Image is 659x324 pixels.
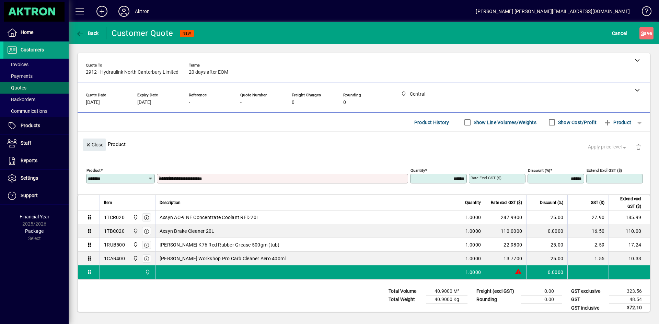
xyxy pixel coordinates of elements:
div: [PERSON_NAME] [PERSON_NAME][EMAIL_ADDRESS][DOMAIN_NAME] [476,6,630,17]
span: Invoices [7,62,28,67]
td: 185.99 [609,211,650,224]
mat-label: Extend excl GST ($) [587,168,622,173]
span: S [641,31,644,36]
td: Total Volume [385,287,426,296]
td: Rounding [473,296,521,304]
div: 1TCR020 [104,214,125,221]
span: 1.0000 [465,241,481,248]
span: Reports [21,158,37,163]
span: Central [131,255,139,262]
mat-label: Discount (%) [528,168,550,173]
span: 1.0000 [465,269,481,276]
td: 40.9000 Kg [426,296,467,304]
a: Communications [3,105,69,117]
span: Item [104,199,112,206]
button: Cancel [610,27,629,39]
span: Payments [7,73,33,79]
button: Close [83,139,106,151]
span: Description [160,199,181,206]
span: [DATE] [137,100,151,105]
span: [DATE] [86,100,100,105]
a: Quotes [3,82,69,94]
span: - [240,100,242,105]
span: Communications [7,108,47,114]
a: Knowledge Base [637,1,650,24]
span: Quotes [7,85,26,91]
span: Rate excl GST ($) [491,199,522,206]
mat-label: Description [159,176,179,180]
td: GST exclusive [568,287,609,296]
span: GST ($) [591,199,604,206]
app-page-header-button: Close [81,141,108,147]
td: GST [568,296,609,304]
td: 17.24 [609,238,650,252]
td: GST inclusive [568,304,609,312]
td: 48.54 [609,296,650,304]
div: Customer Quote [112,28,173,39]
a: Settings [3,170,69,187]
td: 0.00 [521,287,562,296]
td: 0.00 [521,296,562,304]
button: Product History [412,116,452,129]
span: Backorders [7,97,35,102]
span: Products [21,123,40,128]
span: Central [143,268,151,276]
label: Show Line Volumes/Weights [472,119,536,126]
div: 22.9800 [489,241,522,248]
a: Staff [3,135,69,152]
mat-label: Product [86,168,101,173]
span: 0 [292,100,294,105]
a: Invoices [3,59,69,70]
a: Payments [3,70,69,82]
td: 0.0000 [526,265,567,279]
span: [PERSON_NAME] Workshop Pro Carb Cleaner Aero 400ml [160,255,286,262]
span: 1.0000 [465,255,481,262]
button: Delete [630,139,647,155]
span: Central [131,241,139,249]
div: 13.7700 [489,255,522,262]
span: Package [25,228,44,234]
a: Backorders [3,94,69,105]
span: 1.0000 [465,228,481,235]
a: Home [3,24,69,41]
td: 110.00 [609,224,650,238]
span: Customers [21,47,44,52]
td: 27.90 [567,211,609,224]
mat-label: Quantity [411,168,425,173]
td: 1.55 [567,252,609,265]
span: - [189,100,190,105]
span: Discount (%) [540,199,563,206]
span: Quantity [465,199,481,206]
td: 323.56 [609,287,650,296]
span: Central [131,214,139,221]
span: 0 [343,100,346,105]
span: Back [76,31,99,36]
span: Apply price level [588,143,628,151]
app-page-header-button: Back [69,27,106,39]
div: 1TBC020 [104,228,125,235]
span: ave [641,28,652,39]
span: Home [21,29,33,35]
app-page-header-button: Delete [630,144,647,150]
td: Freight (excl GST) [473,287,521,296]
mat-label: Rate excl GST ($) [471,176,501,180]
td: Total Weight [385,296,426,304]
td: 40.9000 M³ [426,287,467,296]
a: Support [3,187,69,204]
span: 20 days after EOM [189,70,228,75]
span: Settings [21,175,38,181]
button: Back [74,27,101,39]
td: 16.50 [567,224,609,238]
span: Extend excl GST ($) [613,195,641,210]
div: Aktron [135,6,150,17]
span: Axsyn AC-9 NF Concentrate Coolant RED 20L [160,214,259,221]
a: Reports [3,152,69,169]
span: Financial Year [20,214,49,219]
span: Staff [21,140,31,146]
span: Support [21,193,38,198]
div: 247.9900 [489,214,522,221]
span: Cancel [612,28,627,39]
td: 0.0000 [526,224,567,238]
button: Add [91,5,113,17]
td: 25.00 [526,238,567,252]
